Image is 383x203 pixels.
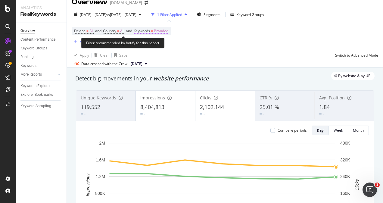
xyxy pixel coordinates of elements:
button: Apply [72,50,89,60]
div: Add Filter [80,39,96,44]
img: Equal [319,113,322,115]
div: - [144,111,145,117]
button: 1 Filter Applied [149,10,189,19]
span: [DATE] - [DATE] [80,12,106,17]
span: = [151,28,153,33]
span: Impressions [140,95,165,101]
text: Impressions [86,173,90,196]
text: Clicks [355,179,360,190]
a: More Reports [20,71,56,78]
button: Save [112,50,127,60]
button: [DATE] [128,60,150,67]
span: Keywords [134,28,150,33]
button: Day [312,126,329,135]
img: Equal [260,113,262,115]
text: 1.6M [96,158,105,162]
button: Week [329,126,348,135]
div: Ranking [20,54,34,60]
span: 1 [375,183,380,187]
div: Keywords Explorer [20,83,51,89]
span: 119,552 [81,103,100,111]
span: 25.01 % [260,103,279,111]
div: Explorer Bookmarks [20,92,53,98]
div: More Reports [20,71,42,78]
text: 240K [340,174,350,179]
span: Unique Keywords [81,95,116,101]
span: All [89,27,94,35]
div: - [84,111,86,117]
span: = [117,28,119,33]
text: 1.2M [96,174,105,179]
span: and [95,28,101,33]
div: Filter recommended by botify for this report [81,38,164,48]
div: Switch to Advanced Mode [335,53,378,58]
img: Equal [81,113,83,115]
iframe: Intercom live chat [363,183,377,197]
span: Country [103,28,116,33]
a: Overview [20,28,62,34]
div: Save [119,53,127,58]
div: Keywords [20,63,36,69]
div: Keyword Groups [236,12,264,17]
button: Month [348,126,369,135]
button: Clear [92,50,109,60]
a: Keywords [20,63,62,69]
span: By website & by URL [338,74,372,78]
div: Overview [20,28,35,34]
button: Add Filter [72,38,96,45]
span: Branded [154,27,168,35]
img: Equal [200,113,202,115]
span: 1.84 [319,103,330,111]
span: = [86,28,89,33]
span: All [120,27,124,35]
div: - [263,111,264,117]
span: and [126,28,132,33]
a: Keyword Sampling [20,103,62,109]
text: 320K [340,158,350,162]
div: arrow-right-arrow-left [145,1,148,5]
div: - [204,111,205,117]
div: Analytics [20,5,62,11]
span: CTR % [260,95,272,101]
div: RealKeywords [20,11,62,18]
button: Segments [195,10,223,19]
button: [DATE] - [DATE]vs[DATE] - [DATE] [72,10,144,19]
span: 2024 Jul. 27th [131,61,142,67]
text: 800K [95,191,105,196]
a: Keywords Explorer [20,83,62,89]
a: Content Performance [20,36,62,43]
span: 8,404,813 [140,103,164,111]
div: Compare periods [278,128,307,133]
span: Avg. Position [319,95,345,101]
div: - [323,111,324,117]
span: Device [74,28,86,33]
div: 1 Filter Applied [157,12,182,17]
span: Clicks [200,95,211,101]
div: Clear [100,53,109,58]
text: 400K [340,141,350,145]
span: 2,102,144 [200,103,224,111]
div: Data crossed with the Crawl [81,61,128,67]
div: Day [317,128,324,133]
a: Keyword Groups [20,45,62,52]
text: 2M [99,141,105,145]
div: Week [334,128,343,133]
div: Keyword Sampling [20,103,51,109]
a: Explorer Bookmarks [20,92,62,98]
div: Keyword Groups [20,45,47,52]
div: legacy label [331,72,375,80]
button: Keyword Groups [228,10,266,19]
span: vs [DATE] - [DATE] [106,12,136,17]
text: 160K [340,191,350,196]
div: Content Performance [20,36,55,43]
div: Month [353,128,364,133]
span: Segments [204,12,220,17]
div: Apply [80,53,89,58]
img: Equal [140,113,143,115]
a: Ranking [20,54,62,60]
button: Switch to Advanced Mode [333,50,378,60]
